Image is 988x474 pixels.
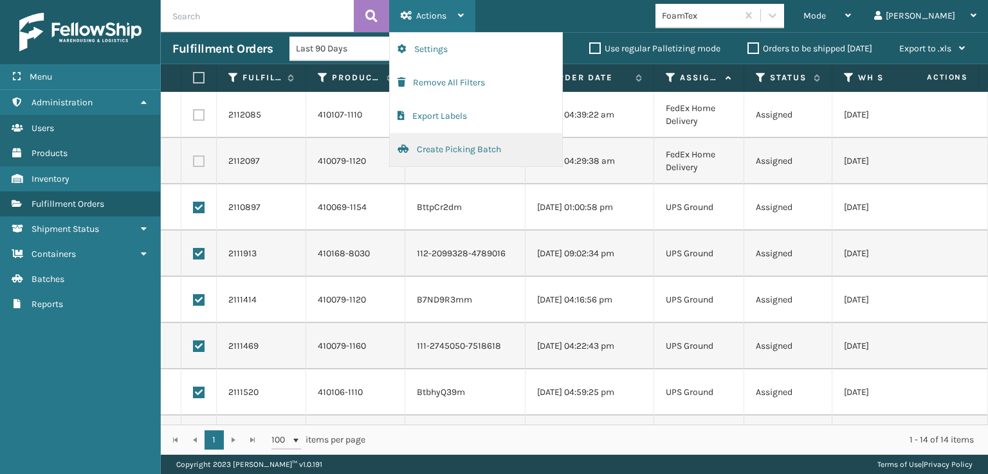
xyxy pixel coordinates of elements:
[228,247,257,260] a: 2111913
[886,67,976,88] span: Actions
[654,323,744,369] td: UPS Ground
[318,248,370,259] a: 410168-8030
[390,100,562,133] button: Export Labels
[526,184,654,231] td: [DATE] 01:00:58 pm
[526,277,654,323] td: [DATE] 04:16:56 pm
[832,184,961,231] td: [DATE]
[405,184,526,231] td: BttpCr2dm
[390,66,562,100] button: Remove All Filters
[405,231,526,277] td: 112-2099328-4789016
[390,133,562,166] button: Create Picking Batch
[744,138,832,184] td: Assigned
[271,430,365,450] span: items per page
[242,72,281,83] label: Fulfillment Order Id
[205,430,224,450] a: 1
[228,201,261,214] a: 2110897
[30,71,52,82] span: Menu
[318,202,367,213] a: 410069-1154
[877,455,973,474] div: |
[803,10,826,21] span: Mode
[296,42,396,55] div: Last 90 Days
[32,224,99,234] span: Shipment Status
[654,369,744,416] td: UPS Ground
[832,92,961,138] td: [DATE]
[924,460,973,469] a: Privacy Policy
[228,340,259,353] a: 2111469
[654,138,744,184] td: FedEx Home Delivery
[416,10,446,21] span: Actions
[551,72,629,83] label: Order Date
[318,340,366,351] a: 410079-1160
[526,231,654,277] td: [DATE] 09:02:34 pm
[526,416,654,462] td: [DATE] 08:16:52 pm
[832,231,961,277] td: [DATE]
[899,43,951,54] span: Export to .xls
[405,369,526,416] td: BtbhyQ39m
[405,416,526,462] td: 111-8550381-6632249
[405,323,526,369] td: 111-2745050-7518618
[32,198,104,209] span: Fulfillment Orders
[526,138,654,184] td: [DATE] 04:29:38 am
[654,184,744,231] td: UPS Ground
[858,72,936,83] label: WH Ship By Date
[832,369,961,416] td: [DATE]
[654,231,744,277] td: UPS Ground
[390,33,562,66] button: Settings
[19,13,142,51] img: logo
[589,43,720,54] label: Use regular Palletizing mode
[32,173,69,184] span: Inventory
[318,109,362,120] a: 410107-1110
[526,92,654,138] td: [DATE] 04:39:22 am
[654,277,744,323] td: UPS Ground
[176,455,322,474] p: Copyright 2023 [PERSON_NAME]™ v 1.0.191
[832,138,961,184] td: [DATE]
[654,416,744,462] td: UPS Ground
[32,123,54,134] span: Users
[32,97,93,108] span: Administration
[526,369,654,416] td: [DATE] 04:59:25 pm
[271,434,291,446] span: 100
[318,387,363,398] a: 410106-1110
[662,9,738,22] div: FoamTex
[32,249,76,259] span: Containers
[405,277,526,323] td: B7ND9R3mm
[318,155,366,166] a: 410079-1120
[383,434,974,446] div: 1 - 14 of 14 items
[228,294,257,306] a: 2111414
[832,416,961,462] td: [DATE]
[744,323,832,369] td: Assigned
[32,299,63,310] span: Reports
[744,277,832,323] td: Assigned
[832,323,961,369] td: [DATE]
[332,72,380,83] label: Product SKU
[228,386,259,399] a: 2111520
[770,72,807,83] label: Status
[228,109,261,121] a: 2112085
[680,72,719,83] label: Assigned Carrier Service
[744,369,832,416] td: Assigned
[747,43,872,54] label: Orders to be shipped [DATE]
[744,416,832,462] td: Assigned
[32,274,64,285] span: Batches
[832,277,961,323] td: [DATE]
[318,294,366,305] a: 410079-1120
[32,148,68,159] span: Products
[744,92,832,138] td: Assigned
[744,231,832,277] td: Assigned
[228,155,260,168] a: 2112097
[744,184,832,231] td: Assigned
[654,92,744,138] td: FedEx Home Delivery
[877,460,922,469] a: Terms of Use
[172,41,273,57] h3: Fulfillment Orders
[526,323,654,369] td: [DATE] 04:22:43 pm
